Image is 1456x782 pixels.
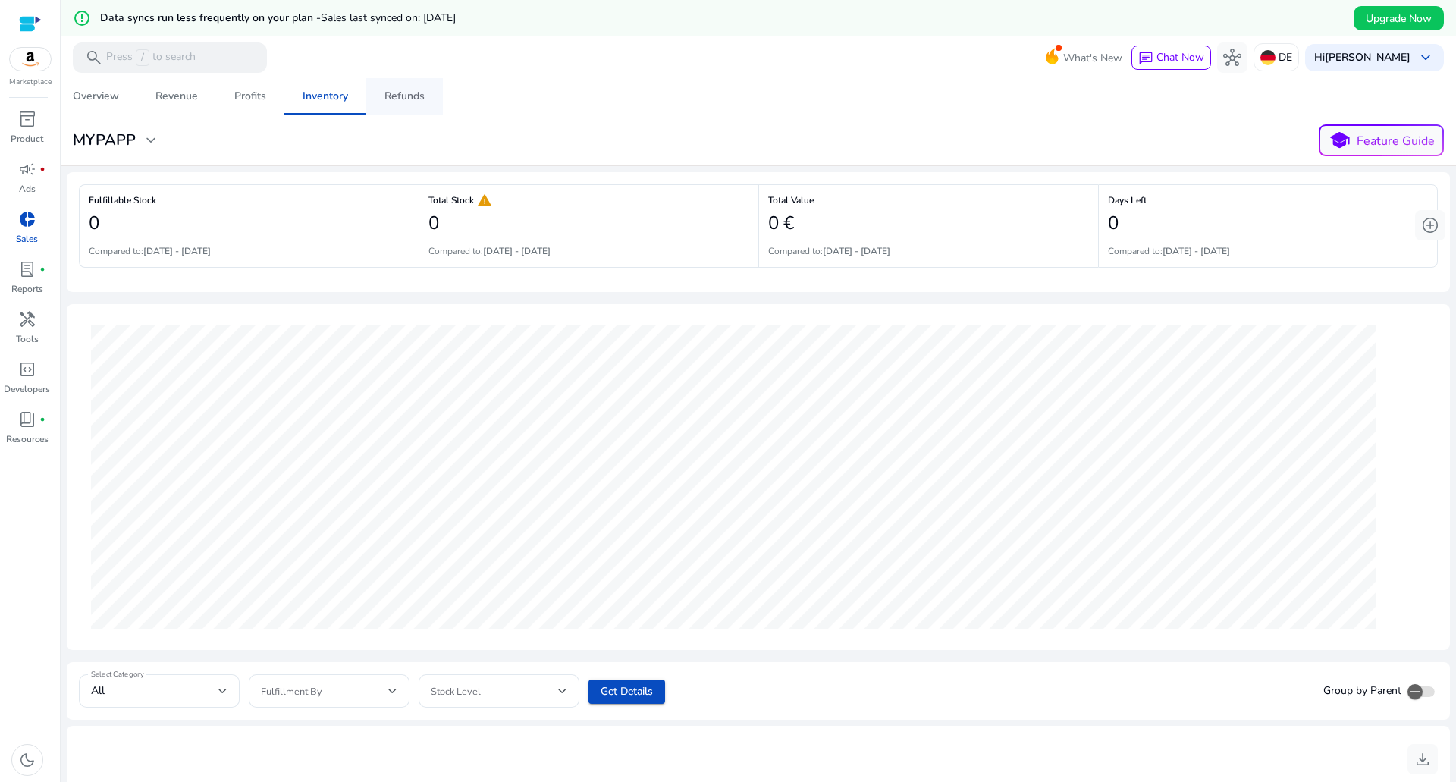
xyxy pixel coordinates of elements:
[85,49,103,67] span: search
[18,360,36,378] span: code_blocks
[1108,199,1428,202] h6: Days Left
[1108,244,1230,258] p: Compared to:
[823,245,890,257] b: [DATE] - [DATE]
[1421,216,1439,234] span: add_circle
[1407,744,1438,774] button: download
[1156,50,1204,64] span: Chat Now
[1357,132,1435,150] p: Feature Guide
[16,332,39,346] p: Tools
[1138,51,1153,66] span: chat
[18,751,36,769] span: dark_mode
[39,166,45,172] span: fiber_manual_record
[768,244,890,258] p: Compared to:
[4,382,50,396] p: Developers
[321,11,456,25] span: Sales last synced on: [DATE]
[6,432,49,446] p: Resources
[1260,50,1276,65] img: de.svg
[1314,52,1410,63] p: Hi
[16,232,38,246] p: Sales
[11,132,43,146] p: Product
[10,48,51,71] img: amazon.svg
[18,410,36,429] span: book_4
[1063,45,1122,71] span: What's New
[89,199,409,202] h6: Fulfillable Stock
[18,110,36,128] span: inventory_2
[136,49,149,66] span: /
[18,260,36,278] span: lab_profile
[89,212,99,234] h2: 0
[100,12,456,25] h5: Data syncs run less frequently on your plan -
[18,210,36,228] span: donut_small
[1329,130,1351,152] span: school
[1417,49,1435,67] span: keyboard_arrow_down
[1279,44,1292,71] p: DE
[234,91,266,102] div: Profits
[91,669,144,680] mat-label: Select Category
[1323,683,1401,699] span: Group by Parent
[1366,11,1432,27] span: Upgrade Now
[18,160,36,178] span: campaign
[1223,49,1241,67] span: hub
[19,182,36,196] p: Ads
[1163,245,1230,257] b: [DATE] - [DATE]
[768,199,1089,202] h6: Total Value
[89,244,211,258] p: Compared to:
[91,683,105,698] span: All
[142,131,160,149] span: expand_more
[106,49,196,66] p: Press to search
[1325,50,1410,64] b: [PERSON_NAME]
[73,91,119,102] div: Overview
[9,77,52,88] p: Marketplace
[1131,46,1211,70] button: chatChat Now
[143,245,211,257] b: [DATE] - [DATE]
[428,199,749,202] h6: Total Stock
[601,683,653,699] span: Get Details
[1217,42,1247,73] button: hub
[1319,124,1444,156] button: schoolFeature Guide
[39,266,45,272] span: fiber_manual_record
[303,91,348,102] div: Inventory
[1108,212,1119,234] h2: 0
[39,416,45,422] span: fiber_manual_record
[428,244,551,258] p: Compared to:
[155,91,198,102] div: Revenue
[1415,210,1445,240] button: add_circle
[477,193,492,208] span: warning
[1354,6,1444,30] button: Upgrade Now
[18,310,36,328] span: handyman
[384,91,425,102] div: Refunds
[73,9,91,27] mat-icon: error_outline
[768,212,794,234] h2: 0 €
[73,131,136,149] h3: MYPAPP
[483,245,551,257] b: [DATE] - [DATE]
[588,680,665,704] button: Get Details
[11,282,43,296] p: Reports
[1414,750,1432,768] span: download
[428,212,439,234] h2: 0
